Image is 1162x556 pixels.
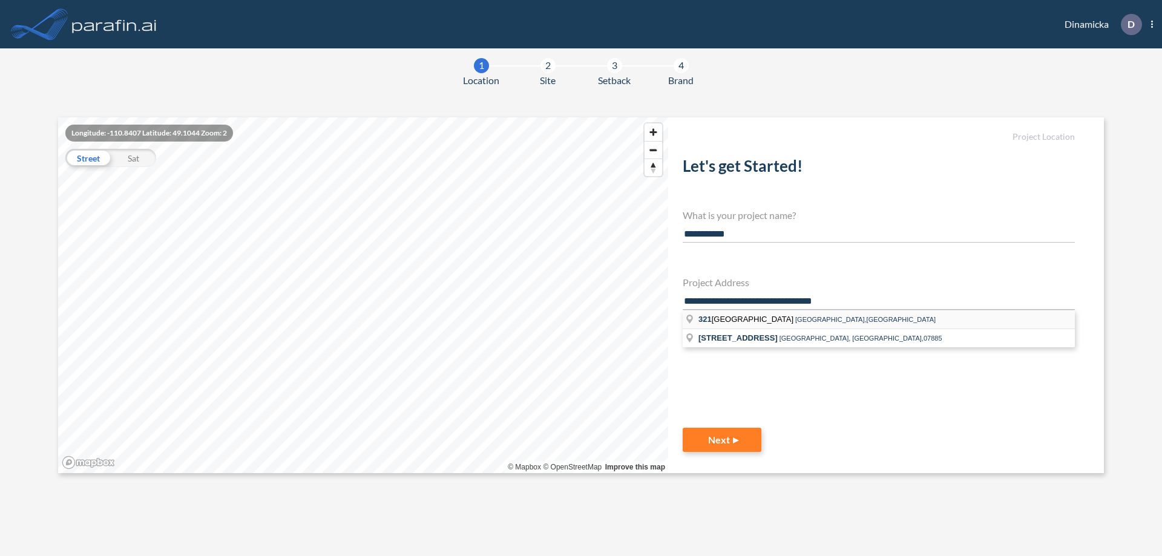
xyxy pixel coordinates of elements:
a: OpenStreetMap [543,463,602,471]
div: Sat [111,149,156,167]
a: Mapbox [508,463,541,471]
span: [GEOGRAPHIC_DATA] [698,315,795,324]
button: Next [683,428,761,452]
div: Street [65,149,111,167]
div: 3 [607,58,622,73]
h4: What is your project name? [683,209,1075,221]
span: Zoom out [645,142,662,159]
h5: Project Location [683,132,1075,142]
h2: Let's get Started! [683,157,1075,180]
p: D [1128,19,1135,30]
span: Setback [598,73,631,88]
div: 1 [474,58,489,73]
div: 4 [674,58,689,73]
a: Improve this map [605,463,665,471]
img: logo [70,12,159,36]
span: Location [463,73,499,88]
div: Dinamicka [1046,14,1153,35]
div: 2 [540,58,556,73]
span: [GEOGRAPHIC_DATA], [GEOGRAPHIC_DATA],07885 [780,335,942,342]
div: Longitude: -110.8407 Latitude: 49.1044 Zoom: 2 [65,125,233,142]
button: Reset bearing to north [645,159,662,176]
h4: Project Address [683,276,1075,288]
a: Mapbox homepage [62,456,115,469]
span: [STREET_ADDRESS] [698,333,778,342]
canvas: Map [58,117,668,473]
span: Brand [668,73,694,88]
button: Zoom out [645,141,662,159]
button: Zoom in [645,123,662,141]
span: [GEOGRAPHIC_DATA],[GEOGRAPHIC_DATA] [795,316,936,323]
span: 321 [698,315,712,324]
span: Site [540,73,556,88]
